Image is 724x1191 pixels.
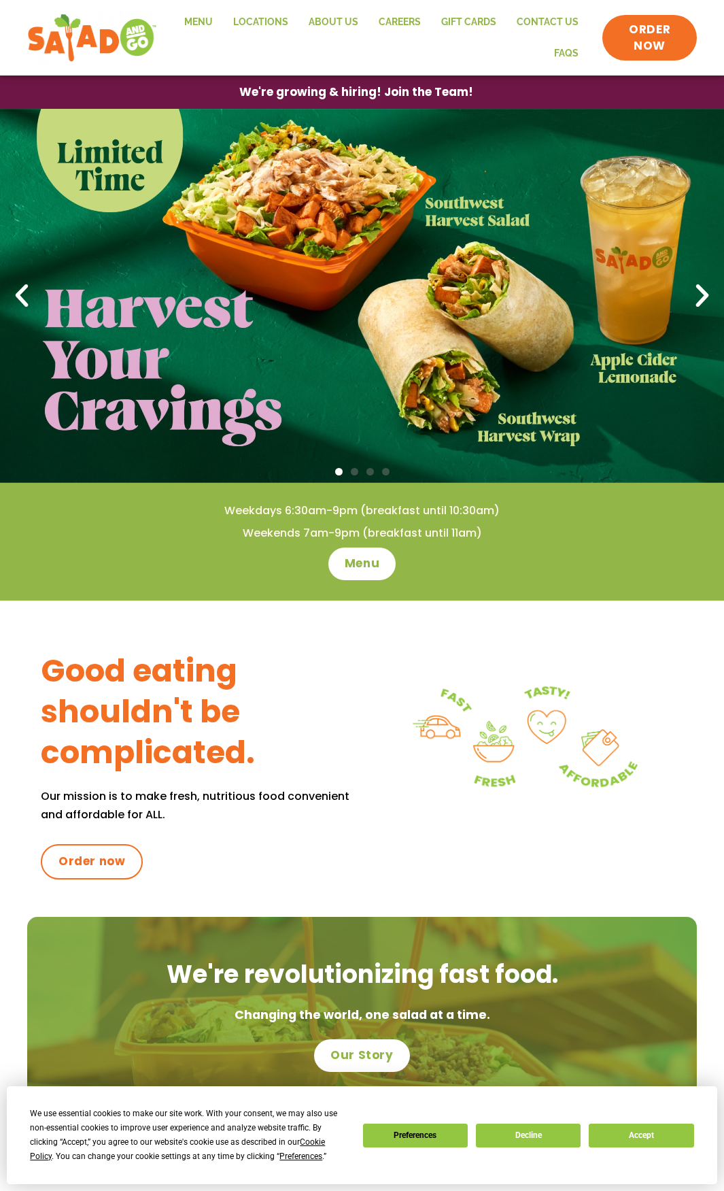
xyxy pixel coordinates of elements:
[7,281,37,311] div: Previous slide
[345,556,379,572] span: Menu
[363,1124,468,1147] button: Preferences
[174,7,223,38] a: Menu
[544,38,589,69] a: FAQs
[58,854,125,870] span: Order now
[366,468,374,475] span: Go to slide 3
[328,548,396,580] a: Menu
[368,7,431,38] a: Careers
[41,844,143,879] a: Order now
[41,651,362,773] h3: Good eating shouldn't be complicated.
[602,15,697,61] a: ORDER NOW
[616,22,683,54] span: ORDER NOW
[171,7,589,69] nav: Menu
[335,468,343,475] span: Go to slide 1
[589,1124,693,1147] button: Accept
[27,11,157,65] img: new-SAG-logo-768×292
[506,7,589,38] a: Contact Us
[223,7,298,38] a: Locations
[219,76,494,108] a: We're growing & hiring! Join the Team!
[687,281,717,311] div: Next slide
[314,1039,409,1072] a: Our Story
[27,503,697,518] h4: Weekdays 6:30am-9pm (breakfast until 10:30am)
[41,1005,683,1026] p: Changing the world, one salad at a time.
[330,1047,393,1064] span: Our Story
[7,1086,717,1184] div: Cookie Consent Prompt
[41,787,362,824] p: Our mission is to make fresh, nutritious food convenient and affordable for ALL.
[30,1107,346,1164] div: We use essential cookies to make our site work. With your consent, we may also use non-essential ...
[41,958,683,992] h2: We're revolutionizing fast food.
[476,1124,581,1147] button: Decline
[431,7,506,38] a: GIFT CARDS
[279,1152,322,1161] span: Preferences
[351,468,358,475] span: Go to slide 2
[27,526,697,541] h4: Weekends 7am-9pm (breakfast until 11am)
[298,7,368,38] a: About Us
[239,86,473,98] span: We're growing & hiring! Join the Team!
[382,468,390,475] span: Go to slide 4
